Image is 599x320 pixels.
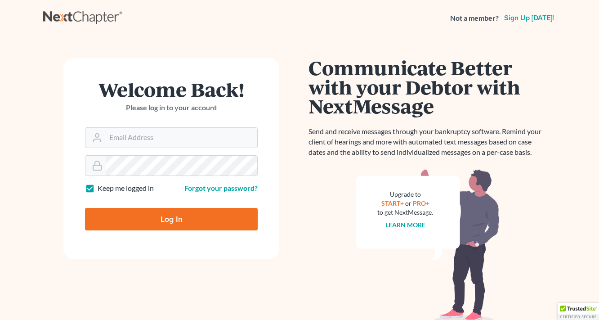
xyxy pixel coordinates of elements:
[106,128,257,148] input: Email Address
[381,199,404,207] a: START+
[98,183,154,194] label: Keep me logged in
[413,199,429,207] a: PRO+
[85,80,258,99] h1: Welcome Back!
[405,199,411,207] span: or
[450,13,499,23] strong: Not a member?
[385,221,425,229] a: Learn more
[184,184,258,192] a: Forgot your password?
[85,208,258,230] input: Log In
[377,208,433,217] div: to get NextMessage.
[308,126,547,158] p: Send and receive messages through your bankruptcy software. Remind your client of hearings and mo...
[558,303,599,320] div: TrustedSite Certified
[502,14,556,22] a: Sign up [DATE]!
[308,58,547,116] h1: Communicate Better with your Debtor with NextMessage
[377,190,433,199] div: Upgrade to
[85,103,258,113] p: Please log in to your account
